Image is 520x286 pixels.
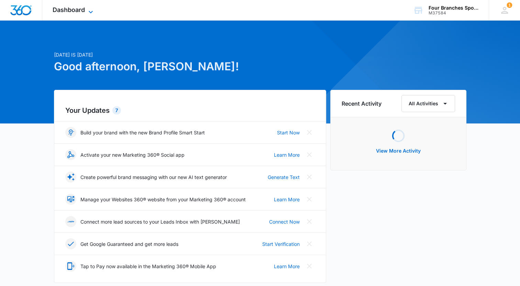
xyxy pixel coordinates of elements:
p: Tap to Pay now available in the Marketing 360® Mobile App [80,263,216,270]
button: Close [304,216,315,227]
h1: Good afternoon, [PERSON_NAME]! [54,58,326,75]
p: Activate your new Marketing 360® Social app [80,151,185,158]
a: Start Verification [262,240,300,248]
button: Close [304,261,315,272]
a: Learn More [274,151,300,158]
p: Connect more lead sources to your Leads Inbox with [PERSON_NAME] [80,218,240,225]
span: Dashboard [53,6,85,13]
button: View More Activity [369,143,428,159]
div: 7 [112,106,121,115]
h2: Your Updates [65,105,315,116]
a: Learn More [274,196,300,203]
button: Close [304,238,315,249]
button: All Activities [401,95,455,112]
div: account name [429,5,479,11]
div: account id [429,11,479,15]
a: Learn More [274,263,300,270]
button: Close [304,171,315,182]
p: Get Google Guaranteed and get more leads [80,240,178,248]
p: Manage your Websites 360® website from your Marketing 360® account [80,196,246,203]
a: Generate Text [268,174,300,181]
a: Connect Now [269,218,300,225]
button: Close [304,149,315,160]
span: 1 [507,2,512,8]
button: Close [304,127,315,138]
p: Build your brand with the new Brand Profile Smart Start [80,129,205,136]
a: Start Now [277,129,300,136]
p: [DATE] is [DATE] [54,51,326,58]
p: Create powerful brand messaging with our new AI text generator [80,174,227,181]
div: notifications count [507,2,512,8]
button: Close [304,194,315,205]
h6: Recent Activity [342,99,381,108]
